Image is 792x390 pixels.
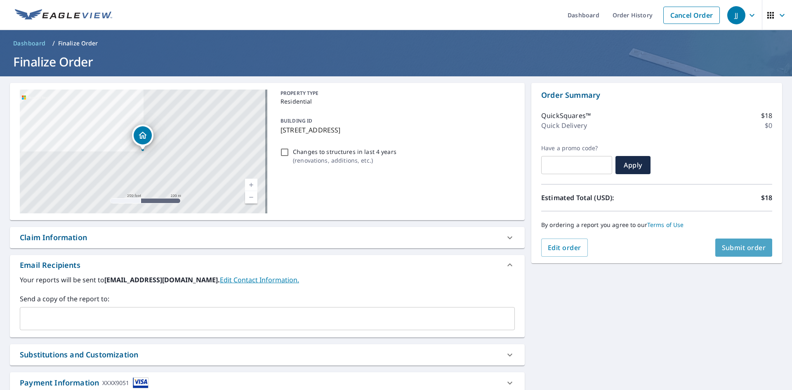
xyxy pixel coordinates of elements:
p: Finalize Order [58,39,98,47]
nav: breadcrumb [10,37,782,50]
div: Email Recipients [20,260,80,271]
div: Dropped pin, building 1, Residential property, 15 Lotus Lake Dr Casselberry, FL 32707 [132,125,153,150]
div: Email Recipients [10,255,525,275]
p: Changes to structures in last 4 years [293,147,396,156]
p: Quick Delivery [541,121,587,130]
button: Edit order [541,239,588,257]
img: cardImage [133,377,148,388]
div: Payment Information [20,377,148,388]
h1: Finalize Order [10,53,782,70]
div: XXXX9051 [102,377,129,388]
a: Current Level 17, Zoom Out [245,191,257,203]
div: Substitutions and Customization [20,349,138,360]
div: Substitutions and Customization [10,344,525,365]
p: By ordering a report you agree to our [541,221,772,229]
button: Apply [615,156,651,174]
a: Dashboard [10,37,49,50]
p: $18 [761,111,772,121]
p: Residential [280,97,511,106]
div: Claim Information [10,227,525,248]
span: Edit order [548,243,581,252]
label: Send a copy of the report to: [20,294,515,304]
a: Cancel Order [663,7,720,24]
a: Terms of Use [647,221,684,229]
label: Have a promo code? [541,144,612,152]
p: QuickSquares™ [541,111,591,121]
p: Order Summary [541,90,772,101]
div: JJ [727,6,745,24]
p: BUILDING ID [280,117,312,124]
a: Current Level 17, Zoom In [245,179,257,191]
p: ( renovations, additions, etc. ) [293,156,396,165]
li: / [52,38,55,48]
span: Apply [622,161,644,170]
p: [STREET_ADDRESS] [280,125,511,135]
button: Submit order [715,239,773,257]
a: EditContactInfo [220,275,299,284]
span: Submit order [722,243,766,252]
img: EV Logo [15,9,112,21]
b: [EMAIL_ADDRESS][DOMAIN_NAME]. [104,275,220,284]
div: Claim Information [20,232,87,243]
p: PROPERTY TYPE [280,90,511,97]
span: Dashboard [13,39,46,47]
p: $0 [765,121,772,130]
label: Your reports will be sent to [20,275,515,285]
p: $18 [761,193,772,203]
p: Estimated Total (USD): [541,193,657,203]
